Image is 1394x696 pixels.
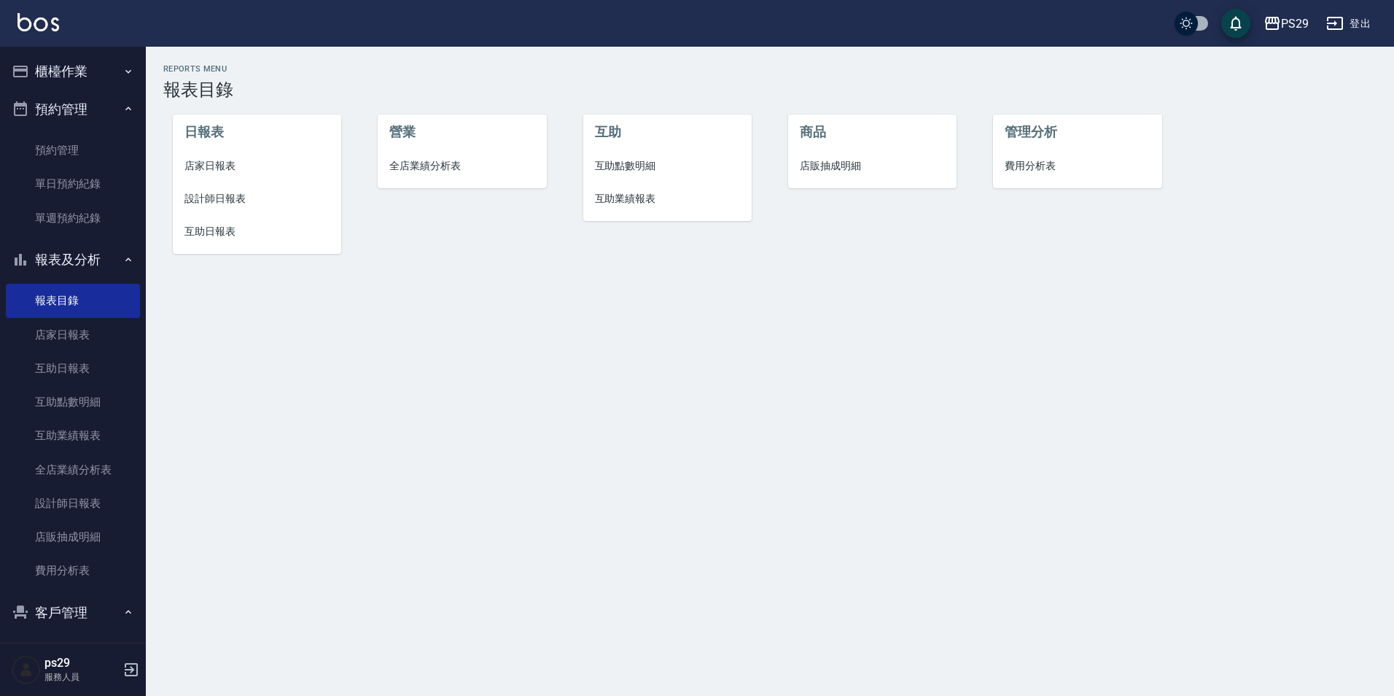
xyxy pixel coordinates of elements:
[6,241,140,279] button: 報表及分析
[6,594,140,632] button: 客戶管理
[6,167,140,201] a: 單日預約紀錄
[17,13,59,31] img: Logo
[6,520,140,554] a: 店販抽成明細
[184,224,330,239] span: 互助日報表
[583,182,752,215] a: 互助業績報表
[583,150,752,182] a: 互助點數明細
[6,201,140,235] a: 單週預約紀錄
[378,150,547,182] a: 全店業績分析表
[6,419,140,452] a: 互助業績報表
[6,487,140,520] a: 設計師日報表
[12,655,41,684] img: Person
[389,158,535,174] span: 全店業績分析表
[6,284,140,317] a: 報表目錄
[1258,9,1315,39] button: PS29
[1320,10,1377,37] button: 登出
[6,318,140,352] a: 店家日報表
[583,115,752,150] li: 互助
[173,150,342,182] a: 店家日報表
[595,158,741,174] span: 互助點數明細
[173,182,342,215] a: 設計師日報表
[800,158,946,174] span: 店販抽成明細
[378,115,547,150] li: 營業
[788,150,957,182] a: 店販抽成明細
[1281,15,1309,33] div: PS29
[44,670,119,684] p: 服務人員
[173,215,342,248] a: 互助日報表
[993,150,1162,182] a: 費用分析表
[6,554,140,587] a: 費用分析表
[6,637,140,670] a: 客戶列表
[6,90,140,128] button: 預約管理
[993,115,1162,150] li: 管理分析
[173,115,342,150] li: 日報表
[184,191,330,206] span: 設計師日報表
[595,191,741,206] span: 互助業績報表
[44,656,119,670] h5: ps29
[1005,158,1150,174] span: 費用分析表
[163,80,1377,100] h3: 報表目錄
[184,158,330,174] span: 店家日報表
[6,352,140,385] a: 互助日報表
[163,64,1377,74] h2: Reports Menu
[6,453,140,487] a: 全店業績分析表
[6,53,140,90] button: 櫃檯作業
[6,385,140,419] a: 互助點數明細
[1221,9,1250,38] button: save
[6,134,140,167] a: 預約管理
[788,115,957,150] li: 商品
